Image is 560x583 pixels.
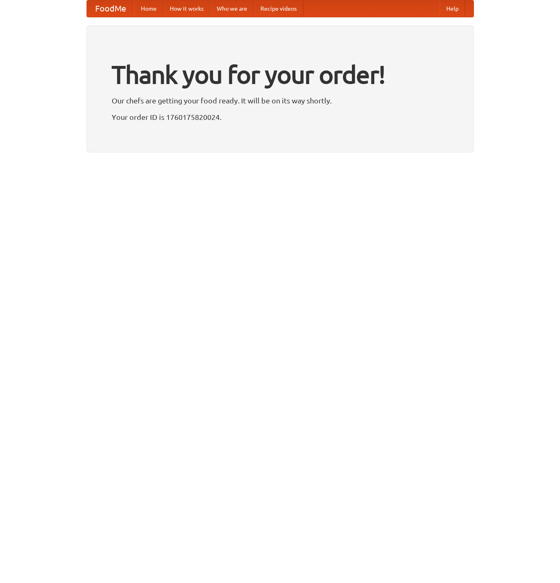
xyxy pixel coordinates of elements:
a: Recipe videos [254,0,303,17]
p: Your order ID is 1760175820024. [112,111,449,123]
a: Home [134,0,163,17]
a: FoodMe [87,0,134,17]
a: How it works [163,0,210,17]
h1: Thank you for your order! [112,55,449,94]
a: Who we are [210,0,254,17]
a: Help [440,0,465,17]
p: Our chefs are getting your food ready. It will be on its way shortly. [112,94,449,107]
